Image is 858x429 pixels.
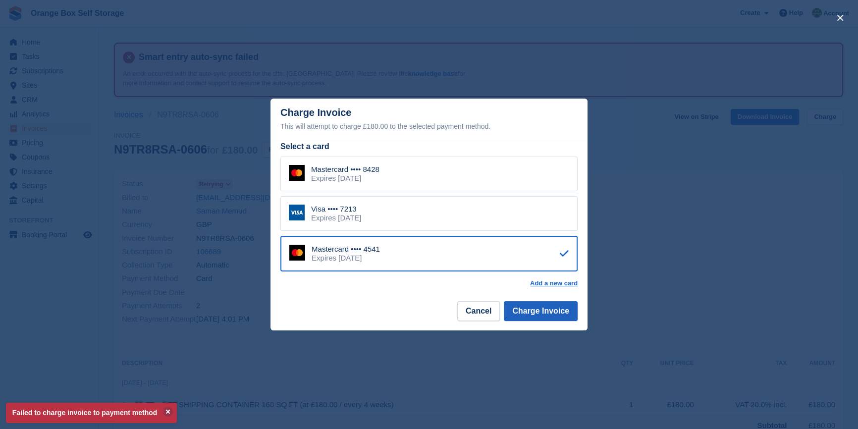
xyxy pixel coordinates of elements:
[289,205,305,220] img: Visa Logo
[832,10,848,26] button: close
[311,174,379,183] div: Expires [DATE]
[289,165,305,181] img: Mastercard Logo
[280,120,578,132] div: This will attempt to charge £180.00 to the selected payment method.
[530,279,578,287] a: Add a new card
[6,403,177,423] p: Failed to charge invoice to payment method
[311,205,361,214] div: Visa •••• 7213
[504,301,578,321] button: Charge Invoice
[457,301,500,321] button: Cancel
[311,165,379,174] div: Mastercard •••• 8428
[280,141,578,153] div: Select a card
[289,245,305,261] img: Mastercard Logo
[312,245,380,254] div: Mastercard •••• 4541
[311,214,361,222] div: Expires [DATE]
[312,254,380,263] div: Expires [DATE]
[280,107,578,132] div: Charge Invoice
